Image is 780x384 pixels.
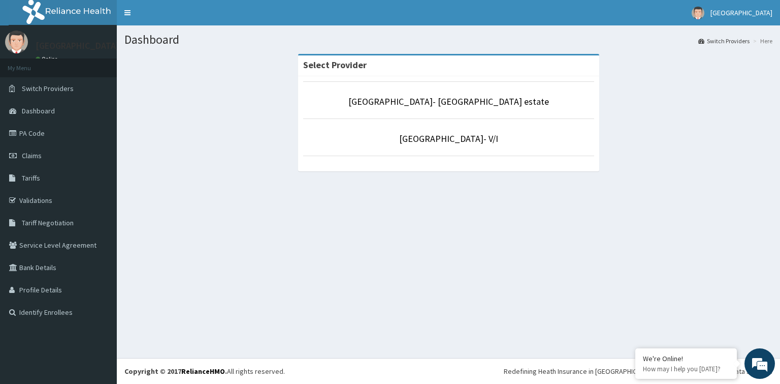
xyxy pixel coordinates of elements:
h1: Dashboard [124,33,772,46]
footer: All rights reserved. [117,358,780,384]
img: User Image [5,31,28,53]
strong: Select Provider [303,59,367,71]
span: Switch Providers [22,84,74,93]
strong: Copyright © 2017 . [124,367,227,376]
a: Online [36,55,60,63]
span: Tariffs [22,173,40,183]
p: [GEOGRAPHIC_DATA] [36,41,119,50]
span: Tariff Negotiation [22,218,74,227]
span: [GEOGRAPHIC_DATA] [710,8,772,17]
a: RelianceHMO [181,367,225,376]
a: Switch Providers [698,37,750,45]
span: Claims [22,151,42,160]
div: Redefining Heath Insurance in [GEOGRAPHIC_DATA] using Telemedicine and Data Science! [504,366,772,376]
a: [GEOGRAPHIC_DATA]- [GEOGRAPHIC_DATA] estate [348,96,549,107]
img: User Image [692,7,704,19]
a: [GEOGRAPHIC_DATA]- V/I [399,133,498,144]
li: Here [751,37,772,45]
span: Dashboard [22,106,55,115]
div: We're Online! [643,354,729,363]
p: How may I help you today? [643,365,729,373]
